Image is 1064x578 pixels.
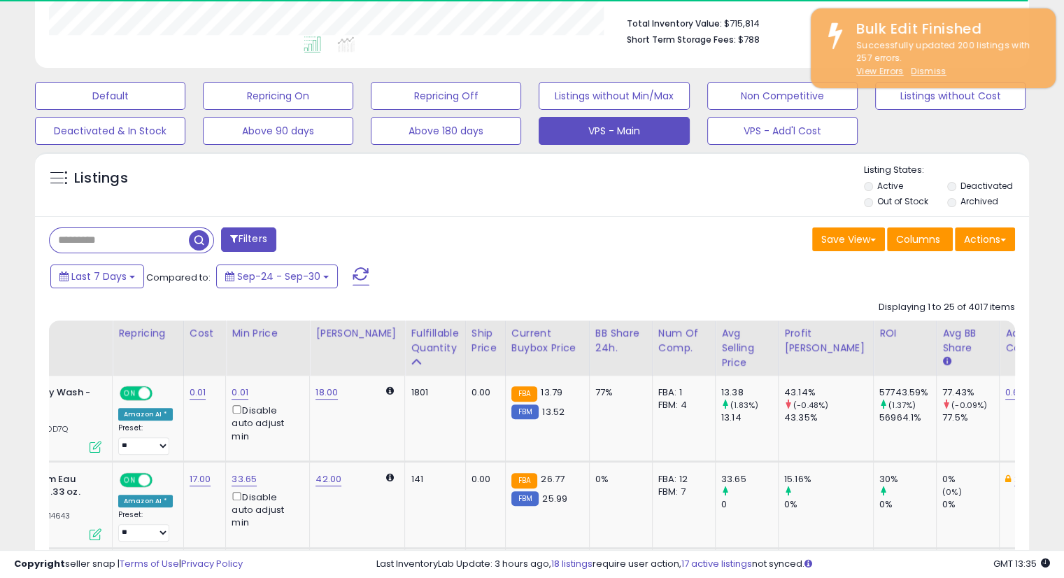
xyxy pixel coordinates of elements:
[511,326,583,355] div: Current Buybox Price
[118,510,173,542] div: Preset:
[887,227,953,251] button: Columns
[942,498,999,511] div: 0%
[879,473,936,486] div: 30%
[864,164,1029,177] p: Listing States:
[190,472,211,486] a: 17.00
[411,386,454,399] div: 1801
[875,82,1026,110] button: Listings without Cost
[658,473,704,486] div: FBA: 12
[471,386,495,399] div: 0.00
[658,386,704,399] div: FBA: 1
[471,326,499,355] div: Ship Price
[721,326,772,370] div: Avg Selling Price
[738,33,760,46] span: $788
[658,326,709,355] div: Num of Comp.
[707,117,858,145] button: VPS - Add'l Cost
[237,269,320,283] span: Sep-24 - Sep-30
[784,386,873,399] div: 43.14%
[551,557,593,570] a: 18 listings
[411,473,454,486] div: 141
[681,557,752,570] a: 17 active listings
[411,326,459,355] div: Fulfillable Quantity
[730,400,758,411] small: (1.83%)
[371,82,521,110] button: Repricing Off
[146,271,211,284] span: Compared to:
[541,472,565,486] span: 26.77
[232,326,304,341] div: Min Price
[879,301,1015,314] div: Displaying 1 to 25 of 4017 items
[888,400,916,411] small: (1.37%)
[118,495,173,507] div: Amazon AI *
[315,472,341,486] a: 42.00
[812,227,885,251] button: Save View
[877,195,928,207] label: Out of Stock
[542,405,565,418] span: 13.52
[784,498,873,511] div: 0%
[71,269,127,283] span: Last 7 Days
[595,326,646,355] div: BB Share 24h.
[511,386,537,402] small: FBA
[846,39,1045,78] div: Successfully updated 200 listings with 257 errors.
[793,400,828,411] small: (-0.48%)
[471,473,495,486] div: 0.00
[955,227,1015,251] button: Actions
[627,34,736,45] b: Short Term Storage Fees:
[221,227,276,252] button: Filters
[376,558,1050,571] div: Last InventoryLab Update: 3 hours ago, require user action, not synced.
[190,326,220,341] div: Cost
[879,386,936,399] div: 57743.59%
[721,411,778,424] div: 13.14
[541,386,562,399] span: 13.79
[118,423,173,455] div: Preset:
[539,117,689,145] button: VPS - Main
[595,386,641,399] div: 77%
[118,326,178,341] div: Repricing
[1005,386,1025,400] a: 0.60
[120,557,179,570] a: Terms of Use
[993,557,1050,570] span: 2025-10-8 13:35 GMT
[371,117,521,145] button: Above 180 days
[121,474,139,486] span: ON
[315,326,399,341] div: [PERSON_NAME]
[942,326,993,355] div: Avg BB Share
[14,558,243,571] div: seller snap | |
[315,386,338,400] a: 18.00
[35,82,185,110] button: Default
[511,491,539,506] small: FBM
[879,411,936,424] div: 56964.1%
[721,386,778,399] div: 13.38
[846,19,1045,39] div: Bulk Edit Finished
[877,180,903,192] label: Active
[74,169,128,188] h5: Listings
[203,117,353,145] button: Above 90 days
[1005,326,1056,355] div: Additional Cost
[627,14,1005,31] li: $715,814
[960,180,1012,192] label: Deactivated
[942,486,962,498] small: (0%)
[960,195,998,207] label: Archived
[721,498,778,511] div: 0
[150,388,173,400] span: OFF
[511,473,537,488] small: FBA
[911,65,946,77] u: Dismiss
[118,408,173,421] div: Amazon AI *
[232,402,299,443] div: Disable auto adjust min
[216,265,338,288] button: Sep-24 - Sep-30
[121,388,139,400] span: ON
[942,386,999,399] div: 77.43%
[1014,472,1034,486] a: 2.00
[203,82,353,110] button: Repricing On
[879,326,930,341] div: ROI
[856,65,904,77] a: View Errors
[896,232,940,246] span: Columns
[658,486,704,498] div: FBM: 7
[190,386,206,400] a: 0.01
[942,355,951,368] small: Avg BB Share.
[511,404,539,419] small: FBM
[150,474,173,486] span: OFF
[539,82,689,110] button: Listings without Min/Max
[942,411,999,424] div: 77.5%
[35,117,185,145] button: Deactivated & In Stock
[784,473,873,486] div: 15.16%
